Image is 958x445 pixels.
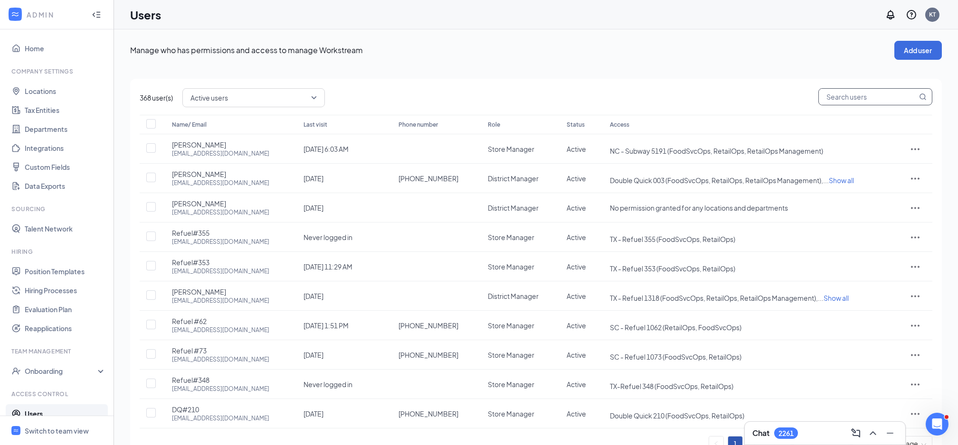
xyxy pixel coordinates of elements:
[567,145,586,153] span: Active
[172,199,226,208] span: [PERSON_NAME]
[848,426,863,441] button: ComposeMessage
[304,292,323,300] span: [DATE]
[557,115,601,134] th: Status
[172,346,207,355] span: Refuel #73
[488,351,534,359] span: Store Manager
[610,204,788,212] span: No permission granted for any locations and departments
[488,380,534,389] span: Store Manager
[304,380,352,389] span: Never logged in
[488,262,534,271] span: Store Manager
[140,93,173,103] span: 368 user(s)
[567,204,586,212] span: Active
[919,93,927,101] svg: MagnifyingGlass
[10,9,20,19] svg: WorkstreamLogo
[172,316,207,326] span: Refuel #62
[27,10,83,19] div: ADMIN
[567,409,586,418] span: Active
[488,174,539,183] span: District Manager
[829,176,854,185] span: Show all
[25,300,106,319] a: Evaluation Plan
[906,9,917,20] svg: QuestionInfo
[823,176,854,185] span: ...
[304,351,323,359] span: [DATE]
[389,115,478,134] th: Phone number
[488,409,534,418] span: Store Manager
[910,320,921,331] svg: ActionsIcon
[172,326,269,334] div: [EMAIL_ADDRESS][DOMAIN_NAME]
[304,204,323,212] span: [DATE]
[13,427,19,434] svg: WorkstreamLogo
[25,426,89,436] div: Switch to team view
[865,426,881,441] button: ChevronUp
[172,385,269,393] div: [EMAIL_ADDRESS][DOMAIN_NAME]
[304,145,349,153] span: [DATE] 6:03 AM
[488,233,534,241] span: Store Manager
[610,294,818,302] span: TX - Refuel 1318 (FoodSvcOps, RetailOps, RetailOps Management),
[25,82,106,101] a: Locations
[610,323,741,332] span: SC - Refuel 1062 (RetailOps, FoodSvcOps)
[910,349,921,361] svg: ActionsIcon
[910,379,921,390] svg: ActionsIcon
[25,319,106,338] a: Reapplications
[172,140,226,149] span: [PERSON_NAME]
[567,292,586,300] span: Active
[398,321,458,330] span: [PHONE_NUMBER]
[11,390,104,398] div: Access control
[488,119,548,130] div: Role
[910,173,921,184] svg: ActionsIcon
[172,267,269,275] div: [EMAIL_ADDRESS][DOMAIN_NAME]
[190,91,228,105] span: Active users
[25,101,106,120] a: Tax Entities
[610,264,735,273] span: TX - Refuel 353 (FoodSvcOps, RetailOps)
[819,89,917,105] input: Search users
[488,204,539,212] span: District Manager
[850,427,862,439] svg: ComposeMessage
[11,366,21,376] svg: UserCheck
[304,119,379,130] div: Last visit
[567,233,586,241] span: Active
[172,297,269,305] div: [EMAIL_ADDRESS][DOMAIN_NAME]
[818,294,849,302] span: ...
[398,409,458,418] span: [PHONE_NUMBER]
[610,176,823,185] span: Double Quick 003 (FoodSvcOps, RetailOps, RetailOps Management),
[884,427,896,439] svg: Minimize
[25,281,106,300] a: Hiring Processes
[304,233,352,241] span: Never logged in
[910,232,921,243] svg: ActionsIcon
[304,262,352,271] span: [DATE] 11:29 AM
[929,10,936,19] div: KT
[885,9,896,20] svg: Notifications
[610,352,741,361] span: SC - Refuel 1073 (FoodSvcOps, RetailOps)
[130,45,894,56] p: Manage who has permissions and access to manage Workstream
[25,176,106,195] a: Data Exports
[130,7,161,23] h1: Users
[172,119,285,130] div: Name/ Email
[172,287,226,297] span: [PERSON_NAME]
[488,145,534,153] span: Store Manager
[172,355,269,363] div: [EMAIL_ADDRESS][DOMAIN_NAME]
[824,294,849,302] span: Show all
[778,429,794,437] div: 2261
[926,413,949,436] iframe: Intercom live chat
[567,351,586,359] span: Active
[488,321,534,330] span: Store Manager
[600,115,898,134] th: Access
[910,202,921,213] svg: ActionsIcon
[172,208,269,216] div: [EMAIL_ADDRESS][DOMAIN_NAME]
[488,292,539,300] span: District Manager
[172,228,209,238] span: Refuel#355
[304,321,349,330] span: [DATE] 1:51 PM
[610,382,733,390] span: TX-Refuel 348 (FoodSvcOps, RetailOps)
[11,205,104,213] div: Sourcing
[867,427,879,439] svg: ChevronUp
[25,404,106,423] a: Users
[172,258,209,267] span: Refuel#353
[610,147,823,155] span: NC - Subway 5191 (FoodSvcOps, RetailOps, RetailOps Management)
[25,158,106,176] a: Custom Fields
[172,169,226,179] span: [PERSON_NAME]
[882,426,898,441] button: Minimize
[610,411,744,420] span: Double Quick 210 (FoodSvcOps, RetailOps)
[11,347,104,355] div: Team Management
[25,262,106,281] a: Position Templates
[25,120,106,139] a: Departments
